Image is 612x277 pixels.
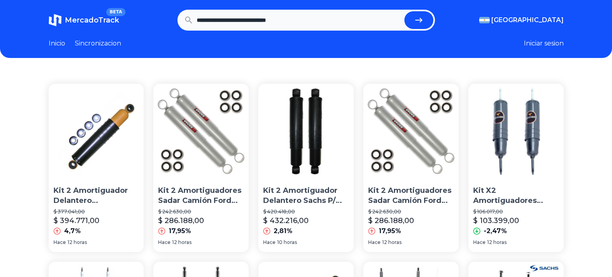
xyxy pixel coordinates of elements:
[368,186,454,206] p: Kit 2 Amortiguadores Sadar Camión Ford Cargo 1416 Delanteros
[65,16,119,25] span: MercadoTrack
[263,209,349,215] p: $ 420.418,00
[491,15,564,25] span: [GEOGRAPHIC_DATA]
[379,226,401,236] p: 17,95%
[479,17,490,23] img: Argentina
[263,186,349,206] p: Kit 2 Amortiguador Delantero Sachs P/ Ford Cargo 1722
[473,209,559,215] p: $ 106.017,00
[473,239,486,246] span: Hace
[106,8,125,16] span: BETA
[263,239,276,246] span: Hace
[54,239,66,246] span: Hace
[49,14,119,27] a: MercadoTrackBETA
[277,239,297,246] span: 10 horas
[49,39,65,48] a: Inicio
[258,84,354,179] img: Kit 2 Amortiguador Delantero Sachs P/ Ford Cargo 1722
[368,239,381,246] span: Hace
[473,186,559,206] p: Kit X2 Amortiguadores Delanteros Ford F100
[49,14,62,27] img: MercadoTrack
[524,39,564,48] button: Iniciar sesion
[153,84,249,179] img: Kit 2 Amortiguadores Sadar Camión Ford Cargo 1722 Delanteros
[473,215,519,226] p: $ 103.399,00
[64,226,81,236] p: 4,7%
[68,239,87,246] span: 12 horas
[49,84,144,179] img: Kit 2 Amortiguador Delantero Monroe Ford Camion Cargo 1517e
[158,209,244,215] p: $ 242.630,00
[368,215,414,226] p: $ 286.188,00
[382,239,402,246] span: 12 horas
[363,84,459,179] img: Kit 2 Amortiguadores Sadar Camión Ford Cargo 1416 Delanteros
[158,186,244,206] p: Kit 2 Amortiguadores Sadar Camión Ford Cargo 1722 Delanteros
[468,84,564,252] a: Kit X2 Amortiguadores Delanteros Ford F100Kit X2 Amortiguadores Delanteros Ford F100$ 106.017,00$...
[468,84,564,179] img: Kit X2 Amortiguadores Delanteros Ford F100
[258,84,354,252] a: Kit 2 Amortiguador Delantero Sachs P/ Ford Cargo 1722Kit 2 Amortiguador Delantero Sachs P/ Ford C...
[487,239,507,246] span: 12 horas
[54,209,139,215] p: $ 377.041,00
[54,215,99,226] p: $ 394.771,00
[263,215,309,226] p: $ 432.216,00
[368,209,454,215] p: $ 242.630,00
[49,84,144,252] a: Kit 2 Amortiguador Delantero Monroe Ford Camion Cargo 1517eKit 2 Amortiguador Delantero [PERSON_N...
[75,39,121,48] a: Sincronizacion
[158,239,171,246] span: Hace
[158,215,204,226] p: $ 286.188,00
[169,226,191,236] p: 17,95%
[363,84,459,252] a: Kit 2 Amortiguadores Sadar Camión Ford Cargo 1416 DelanterosKit 2 Amortiguadores Sadar Camión For...
[479,15,564,25] button: [GEOGRAPHIC_DATA]
[54,186,139,206] p: Kit 2 Amortiguador Delantero [PERSON_NAME] Camion Cargo 1517e
[274,226,293,236] p: 2,81%
[153,84,249,252] a: Kit 2 Amortiguadores Sadar Camión Ford Cargo 1722 DelanterosKit 2 Amortiguadores Sadar Camión For...
[172,239,192,246] span: 12 horas
[484,226,507,236] p: -2,47%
